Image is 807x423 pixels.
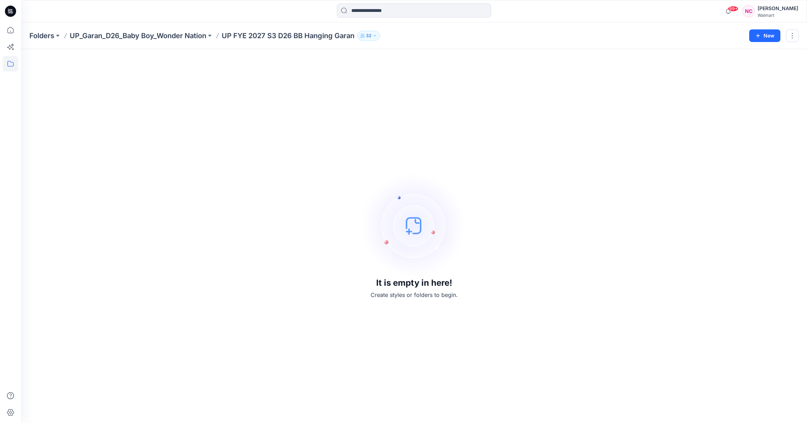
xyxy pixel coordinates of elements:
[749,29,780,42] button: New
[29,31,54,41] a: Folders
[371,291,458,299] p: Create styles or folders to begin.
[366,32,371,40] p: 32
[728,6,738,12] span: 99+
[758,13,798,18] div: Walmart
[70,31,206,41] a: UP_Garan_D26_Baby Boy_Wonder Nation
[361,173,467,278] img: empty-state-image.svg
[357,31,380,41] button: 32
[758,4,798,13] div: [PERSON_NAME]
[742,5,755,18] div: NC
[222,31,354,41] p: UP FYE 2027 S3 D26 BB Hanging Garan
[376,278,452,288] h3: It is empty in here!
